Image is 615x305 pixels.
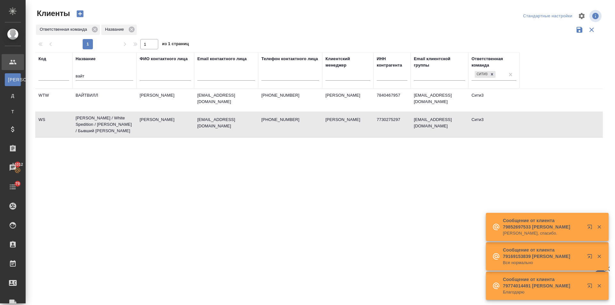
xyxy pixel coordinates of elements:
[162,40,189,49] span: из 1 страниц
[72,112,136,137] td: [PERSON_NAME] / White Spedition / [PERSON_NAME] / Бывший [PERSON_NAME]
[2,160,24,176] a: 11012
[475,71,488,78] div: Сити3
[503,260,583,266] p: Все нормально
[72,8,88,19] button: Создать
[589,10,603,22] span: Посмотреть информацию
[35,113,72,136] td: WS
[503,289,583,295] p: Благодарю
[468,113,520,136] td: Сити3
[322,113,373,136] td: [PERSON_NAME]
[503,247,583,260] p: Сообщение от клиента 79169153839 [PERSON_NAME]
[5,89,21,102] a: Д
[411,113,468,136] td: [EMAIL_ADDRESS][DOMAIN_NAME]
[8,76,18,83] span: [PERSON_NAME]
[414,56,465,68] div: Email клиентской группы
[474,70,496,78] div: Сити3
[38,56,46,62] div: Код
[36,25,100,35] div: Ответственная команда
[373,113,411,136] td: 7730275297
[136,113,194,136] td: [PERSON_NAME]
[261,56,318,62] div: Телефон контактного лица
[105,26,126,33] p: Название
[8,161,27,168] span: 11012
[471,56,516,68] div: Ответственная команда
[583,279,599,295] button: Открыть в новой вкладке
[261,116,319,123] p: [PHONE_NUMBER]
[136,89,194,111] td: [PERSON_NAME]
[5,73,21,86] a: [PERSON_NAME]
[72,89,136,111] td: ВАЙТВИЛЛ
[411,89,468,111] td: [EMAIL_ADDRESS][DOMAIN_NAME]
[197,116,255,129] p: [EMAIL_ADDRESS][DOMAIN_NAME]
[573,24,586,36] button: Сохранить фильтры
[322,89,373,111] td: [PERSON_NAME]
[583,221,599,236] button: Открыть в новой вкладке
[521,11,574,21] div: split button
[325,56,370,68] div: Клиентский менеджер
[468,89,520,111] td: Сити3
[593,253,606,259] button: Закрыть
[586,24,598,36] button: Сбросить фильтры
[197,92,255,105] p: [EMAIL_ADDRESS][DOMAIN_NAME]
[8,108,18,115] span: Т
[76,56,95,62] div: Название
[593,224,606,230] button: Закрыть
[503,276,583,289] p: Сообщение от клиента 79774014491 [PERSON_NAME]
[197,56,247,62] div: Email контактного лица
[140,56,188,62] div: ФИО контактного лица
[373,89,411,111] td: 7840467957
[12,181,24,187] span: 79
[503,217,583,230] p: Сообщение от клиента 79852697533 [PERSON_NAME]
[583,250,599,265] button: Открыть в новой вкладке
[574,8,589,24] span: Настроить таблицу
[8,92,18,99] span: Д
[261,92,319,99] p: [PHONE_NUMBER]
[40,26,89,33] p: Ответственная команда
[35,89,72,111] td: WTW
[593,283,606,289] button: Закрыть
[503,230,583,237] p: [PERSON_NAME], спасибо.
[101,25,137,35] div: Название
[377,56,407,68] div: ИНН контрагента
[5,105,21,118] a: Т
[35,8,70,19] span: Клиенты
[2,179,24,195] a: 79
